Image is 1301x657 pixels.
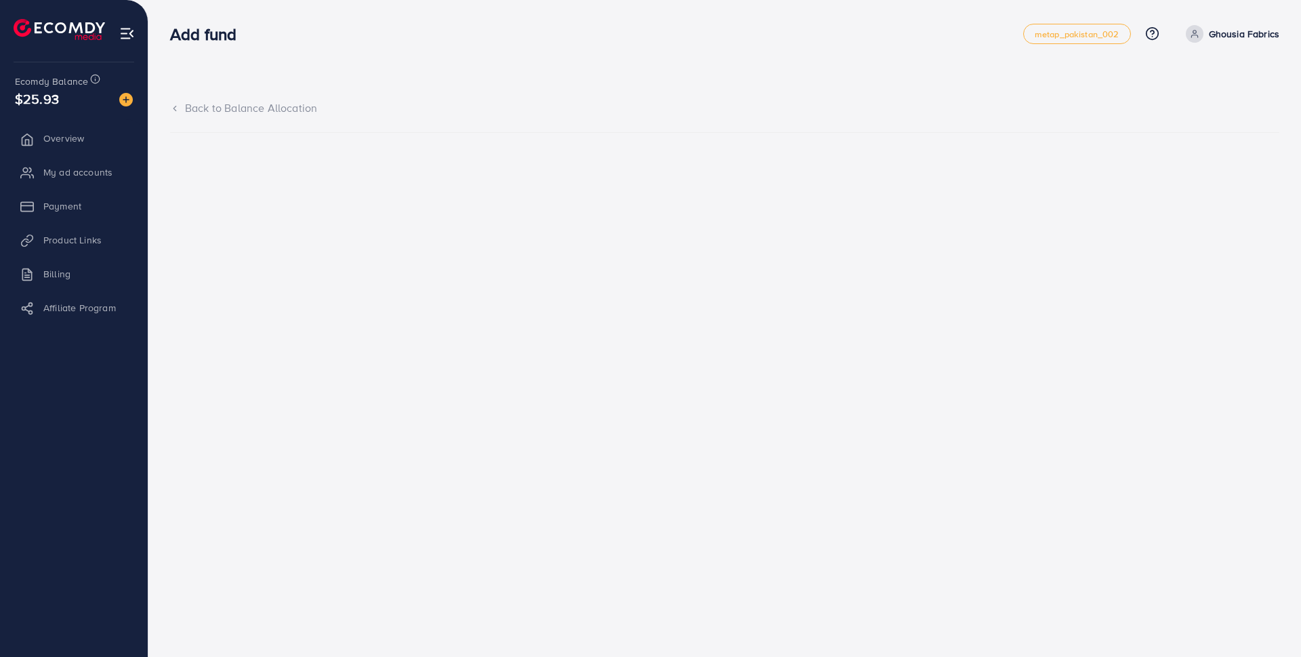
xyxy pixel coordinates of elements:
img: menu [119,26,135,41]
span: $25.93 [15,89,59,108]
span: metap_pakistan_002 [1035,30,1119,39]
h3: Add fund [170,24,247,44]
div: Back to Balance Allocation [170,100,1279,116]
img: image [119,93,133,106]
img: logo [14,19,105,40]
p: Ghousia Fabrics [1209,26,1279,42]
a: Ghousia Fabrics [1180,25,1279,43]
span: Ecomdy Balance [15,75,88,88]
a: metap_pakistan_002 [1023,24,1131,44]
